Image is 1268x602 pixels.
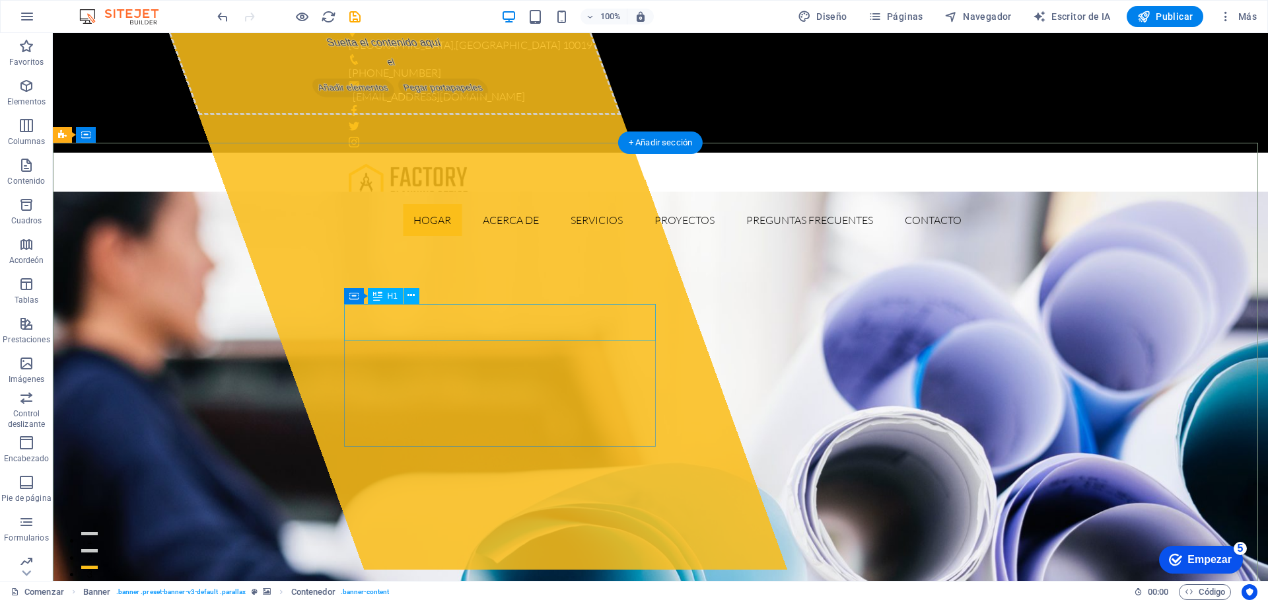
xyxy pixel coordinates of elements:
[252,588,258,595] i: Este elemento es un preajuste personalizable
[1137,10,1193,23] span: Publicar
[294,9,310,24] button: Haz clic para salir del modo de previsualización y seguir editando
[1242,584,1257,600] button: Centrados en el usuario
[1199,587,1225,597] font: Código
[34,500,40,513] font: 1
[1028,6,1116,27] button: Escritor de IA
[1051,11,1111,22] font: Escritor de IA
[98,3,104,15] font: 5
[9,374,44,385] p: Imágenes
[215,9,230,24] i: Deshacer: Editar cabecera (Ctrl+Z)
[581,9,627,24] button: 100%
[1148,587,1168,597] font: 00:00
[792,6,853,27] button: Diseño
[868,10,923,23] span: Páginas
[291,584,335,600] span: Haz clic para seleccionar y doble clic para editar
[24,587,64,597] font: Comenzar
[1134,584,1169,600] h6: Tiempo de la sesión
[11,584,64,600] a: Haz clic para cancelar la selección y doble clic para abrir páginas
[28,533,45,536] button: 3
[11,215,42,226] p: Cuadros
[34,534,40,547] font: 3
[600,11,621,21] font: 100%
[798,10,847,23] span: Diseño
[939,6,1017,27] button: Navegador
[4,533,48,543] p: Formularios
[76,9,175,24] img: Logotipo del editor
[347,9,363,24] i: Guardar (Ctrl+S)
[863,6,929,27] button: Páginas
[3,334,50,345] p: Prestaciones
[635,11,647,22] i: Al redimensionar, ajustar el nivel de zoom automáticamente para ajustarse al dispositivo elegido.
[257,46,344,64] span: Añadir elementos
[792,6,853,27] div: Diseño (Ctrl+Alt+Y)
[7,97,46,106] font: Elementos
[15,295,39,305] p: Tablas
[7,176,45,186] p: Contenido
[1219,10,1257,23] span: Más
[83,584,111,600] span: Haz clic para seleccionar y doble clic para editar
[320,9,336,24] button: recargar
[321,9,336,24] i: Volver a cargar página
[34,517,40,531] font: 2
[347,9,363,24] button: ahorrar
[48,15,92,26] font: Empezar
[8,409,45,429] font: Control deslizante
[963,11,1012,22] font: Navegador
[83,584,389,600] nav: migaja de pan
[8,136,46,147] p: Columnas
[388,291,398,301] font: H1
[629,137,692,147] font: + Añadir sección
[341,584,389,600] span: . banner-content
[9,57,44,67] font: Favoritos
[116,584,246,600] span: . banner .preset-banner-v3-default .parallax
[1179,584,1231,600] button: Código
[4,453,49,464] p: Encabezado
[1214,6,1262,27] button: Más
[263,588,271,595] i: Este elemento contiene un fondo
[342,46,438,64] span: Pegar portapapeles
[1,493,51,504] p: Pie de página
[1127,6,1204,27] button: Publicar
[20,7,104,34] div: Empezar Quedan 5 elementos, 0 % completado
[9,256,44,265] font: Acordeón
[215,9,230,24] button: deshacer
